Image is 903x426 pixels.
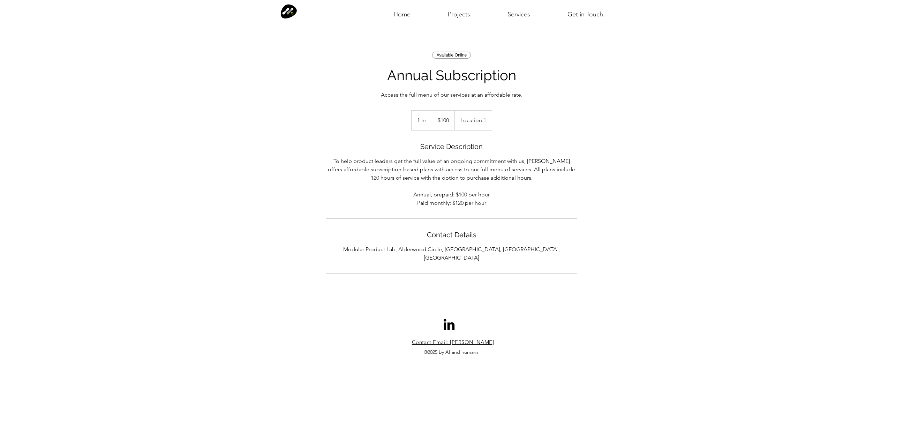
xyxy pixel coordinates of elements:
p: To help product leaders get the full value of an ongoing commitment with us, [PERSON_NAME] offers... [326,157,577,207]
div: $100 [432,110,454,130]
p: Home [391,3,413,26]
p: Modular Product Lab, Alderwood Circle, [GEOGRAPHIC_DATA], [GEOGRAPHIC_DATA], [GEOGRAPHIC_DATA] [326,245,577,262]
p: Services [505,3,533,26]
div: Available Online [436,52,467,58]
a: Home [375,2,429,20]
ul: Social Bar [441,316,457,332]
a: Contact Email: [PERSON_NAME] [412,339,494,345]
a: Services [489,2,549,20]
span: ©2025 by AI and humans [424,349,479,355]
img: Modular Logo icon only.png [281,3,297,19]
p: Projects [445,3,473,26]
h1: Annual Subscription [381,66,522,85]
a: Get in Touch [549,2,622,20]
span: Location 1 [454,110,492,130]
img: LinkedIn [441,316,457,332]
h2: Contact Details [326,230,577,240]
a: Projects [429,2,489,20]
p: Access the full menu of our services at an affordable rate. [381,91,522,99]
span: 1 hr [417,117,426,124]
h2: Service Description [326,142,577,151]
nav: Site [375,2,622,20]
p: Get in Touch [565,3,606,26]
